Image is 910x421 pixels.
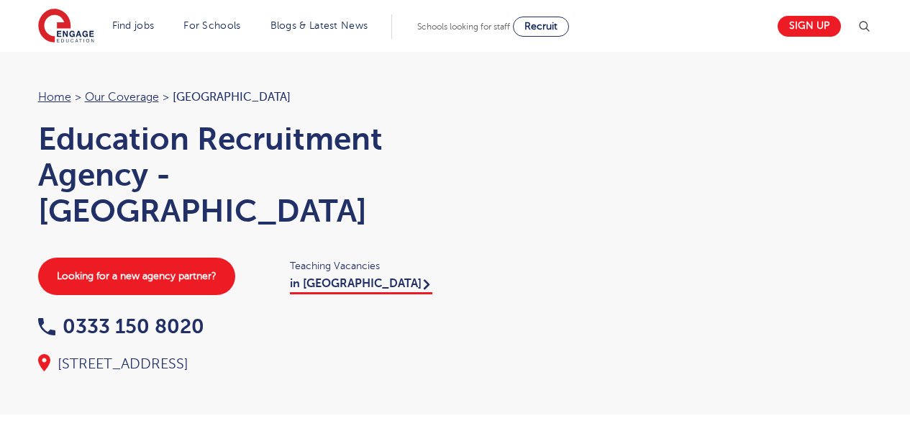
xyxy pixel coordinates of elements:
a: Recruit [513,17,569,37]
a: For Schools [183,20,240,31]
span: Schools looking for staff [417,22,510,32]
a: Sign up [778,16,841,37]
a: Our coverage [85,91,159,104]
span: > [163,91,169,104]
a: Blogs & Latest News [270,20,368,31]
span: Teaching Vacancies [290,258,441,274]
span: [GEOGRAPHIC_DATA] [173,91,291,104]
h1: Education Recruitment Agency - [GEOGRAPHIC_DATA] [38,121,441,229]
span: > [75,91,81,104]
a: Looking for a new agency partner? [38,258,235,295]
a: Find jobs [112,20,155,31]
img: Engage Education [38,9,94,45]
a: Home [38,91,71,104]
div: [STREET_ADDRESS] [38,354,441,374]
span: Recruit [524,21,558,32]
a: 0333 150 8020 [38,315,204,338]
a: in [GEOGRAPHIC_DATA] [290,277,432,294]
nav: breadcrumb [38,88,441,107]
